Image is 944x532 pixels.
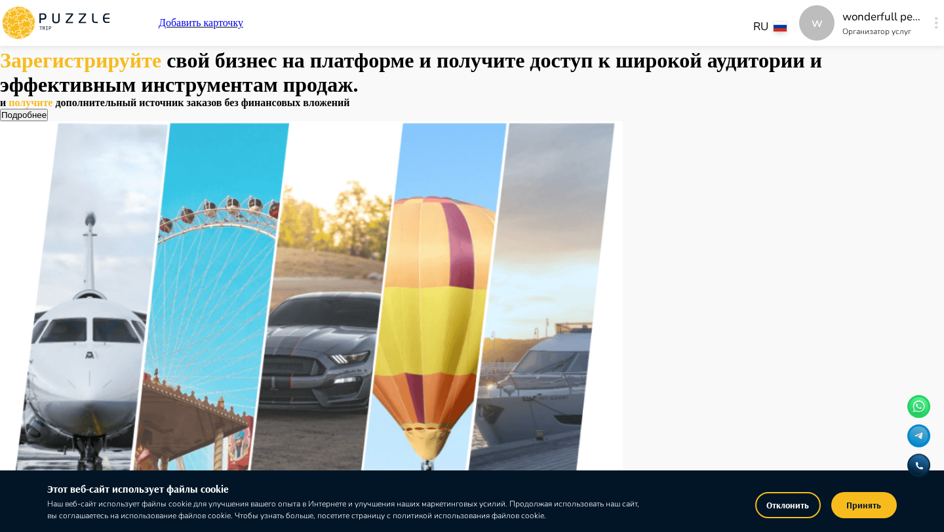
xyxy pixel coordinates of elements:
[241,97,304,108] span: финансовых
[47,498,642,522] p: Наш веб-сайт использует файлы cookie для улучшения вашего опыта в Интернете и улучшения наших мар...
[831,492,897,518] button: Принять
[282,48,309,72] span: на
[224,97,241,108] span: без
[55,97,139,108] span: дополнительный
[9,97,55,108] span: получите
[215,48,283,72] span: бизнес
[437,48,530,72] span: получите
[186,97,224,108] span: заказов
[842,9,921,26] p: wonderfull peace
[530,48,598,72] span: доступ
[810,48,822,72] span: и
[420,48,437,72] span: и
[159,17,243,29] a: Добавить карточку
[598,48,615,72] span: к
[139,97,186,108] span: источник
[799,5,835,41] div: w
[283,73,359,96] span: продаж.
[167,48,215,72] span: свой
[310,48,420,72] span: платформе
[753,18,768,35] p: RU
[842,26,921,37] p: Организатор услуг
[303,97,349,108] span: вложений
[141,73,283,96] span: инструментам
[774,22,787,31] img: lang
[707,48,810,72] span: аудитории
[755,492,821,518] button: Отклонить
[616,48,707,72] span: широкой
[47,481,642,498] h6: Этот веб-сайт использует файлы cookie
